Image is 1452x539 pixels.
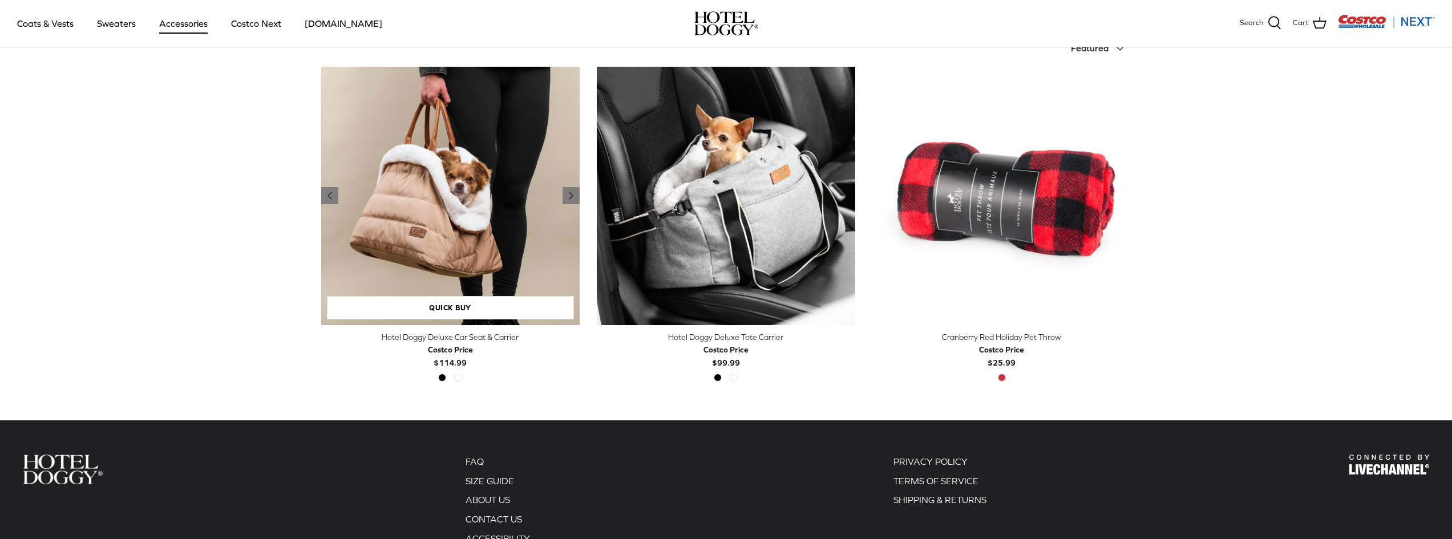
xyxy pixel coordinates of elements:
span: Featured [1071,43,1109,53]
span: Cart [1293,17,1308,29]
b: $114.99 [428,343,473,367]
a: Costco Next [221,4,292,43]
a: SHIPPING & RETURNS [893,495,986,505]
div: Cranberry Red Holiday Pet Throw [872,331,1131,343]
div: Costco Price [703,343,749,356]
a: Quick buy [327,296,574,319]
a: Cart [1293,16,1326,31]
a: CONTACT US [466,514,522,524]
a: FAQ [466,456,484,467]
b: $99.99 [703,343,749,367]
button: Featured [1071,36,1131,61]
a: Hotel Doggy Deluxe Car Seat & Carrier Costco Price$114.99 [321,331,580,369]
a: Hotel Doggy Deluxe Tote Carrier Costco Price$99.99 [597,331,855,369]
a: Cranberry Red Holiday Pet Throw Costco Price$25.99 [872,331,1131,369]
a: Hotel Doggy Deluxe Tote Carrier [597,67,855,325]
a: PRIVACY POLICY [893,456,968,467]
div: Costco Price [979,343,1024,356]
div: Hotel Doggy Deluxe Car Seat & Carrier [321,331,580,343]
img: Hotel Doggy Costco Next [23,455,103,484]
div: Hotel Doggy Deluxe Tote Carrier [597,331,855,343]
a: Previous [321,187,338,204]
a: ABOUT US [466,495,510,505]
a: Accessories [149,4,218,43]
b: $25.99 [979,343,1024,367]
a: Search [1240,16,1281,31]
a: Visit Costco Next [1338,22,1435,30]
span: Search [1240,17,1263,29]
a: Hotel Doggy Deluxe Car Seat & Carrier [321,67,580,325]
a: [DOMAIN_NAME] [294,4,393,43]
a: TERMS OF SERVICE [893,476,978,486]
img: Hotel Doggy Costco Next [1349,455,1429,475]
a: Coats & Vests [7,4,84,43]
a: Cranberry Red Holiday Pet Throw [872,67,1131,325]
a: SIZE GUIDE [466,476,514,486]
a: Previous [563,187,580,204]
div: Costco Price [428,343,473,356]
img: hoteldoggycom [694,11,758,35]
a: hoteldoggy.com hoteldoggycom [694,11,758,35]
img: Costco Next [1338,14,1435,29]
a: Sweaters [87,4,146,43]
